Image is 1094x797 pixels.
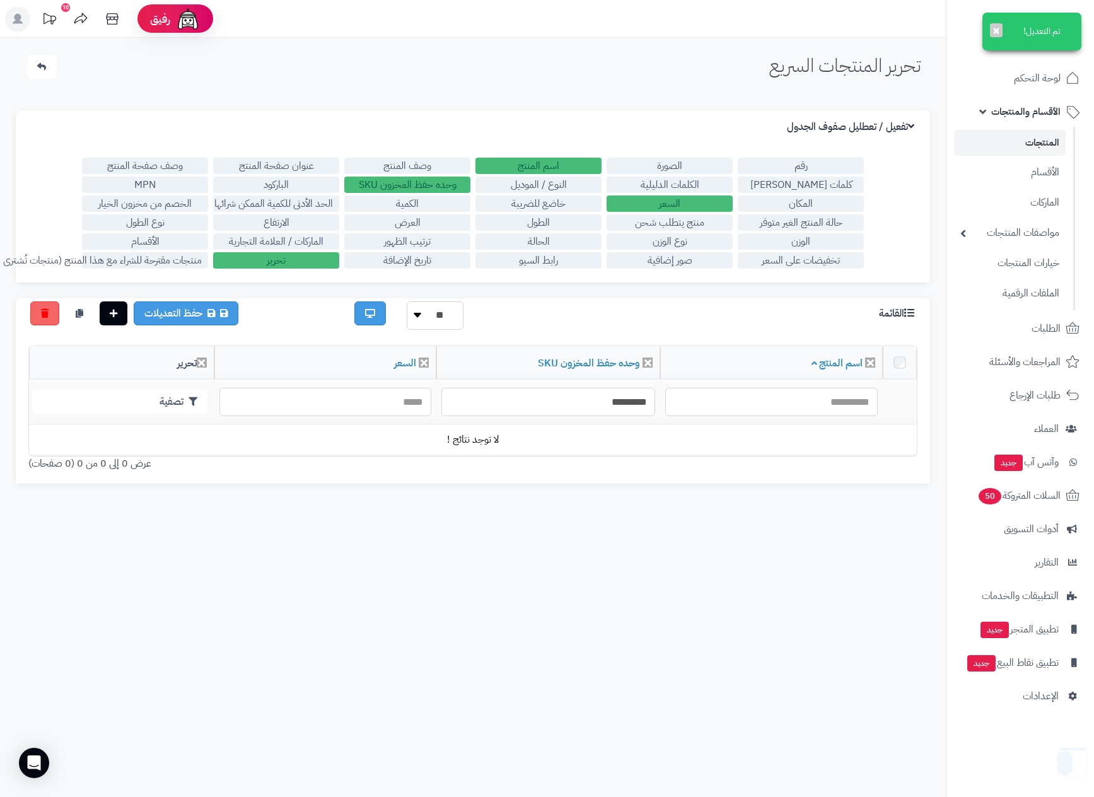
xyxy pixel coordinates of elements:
a: العملاء [954,414,1086,444]
label: عنوان صفحة المنتج [213,158,339,174]
label: الصورة [607,158,733,174]
label: رابط السيو [475,252,602,269]
a: التطبيقات والخدمات [954,581,1086,611]
label: الماركات / العلامة التجارية [213,233,339,250]
img: ai-face.png [175,6,201,32]
a: وحده حفظ المخزون SKU [538,356,640,371]
label: تاريخ الإضافة [344,252,470,269]
span: الطلبات [1032,320,1061,337]
span: لوحة التحكم [1014,69,1061,87]
span: الإعدادات [1023,687,1059,705]
button: تصفية [32,390,207,414]
label: الارتفاع [213,214,339,231]
a: المراجعات والأسئلة [954,347,1086,377]
label: الخصم من مخزون الخيار [82,195,208,212]
label: الباركود [213,177,339,193]
a: السعر [394,356,416,371]
label: الكمية [344,195,470,212]
a: السلات المتروكة50 [954,480,1086,511]
a: المنتجات [954,130,1066,156]
a: اسم المنتج [812,356,863,371]
label: كلمات [PERSON_NAME] [738,177,864,193]
label: الكلمات الدليلية [607,177,733,193]
label: MPN [82,177,208,193]
span: الأقسام والمنتجات [991,103,1061,120]
span: أدوات التسويق [1004,520,1059,538]
span: جديد [994,455,1023,471]
a: خيارات المنتجات [954,250,1066,277]
label: صور إضافية [607,252,733,269]
label: وصف صفحة المنتج [82,158,208,174]
span: وآتس آب [993,453,1059,471]
th: تحرير [29,347,214,380]
div: 10 [61,3,70,12]
span: العملاء [1034,420,1059,438]
span: تطبيق نقاط البيع [966,654,1059,672]
label: الوزن [738,233,864,250]
span: رفيق [150,11,170,26]
label: خاضع للضريبة [475,195,602,212]
a: مواصفات المنتجات [954,219,1066,247]
label: الحد الأدنى للكمية الممكن شرائها [213,195,339,212]
td: لا توجد نتائج ! [29,425,917,455]
span: جديد [981,622,1009,638]
span: 50 [979,488,1001,504]
label: المكان [738,195,864,212]
a: أدوات التسويق [954,514,1086,544]
label: منتجات مقترحة للشراء مع هذا المنتج (منتجات تُشترى معًا) [82,252,208,269]
label: رقم [738,158,864,174]
span: التقارير [1035,554,1059,571]
h3: القائمة [879,308,917,320]
h3: تفعيل / تعطليل صفوف الجدول [787,121,917,133]
label: حالة المنتج الغير متوفر [738,214,864,231]
label: منتج يتطلب شحن [607,214,733,231]
a: تحديثات المنصة [33,6,65,35]
label: ترتيب الظهور [344,233,470,250]
label: الطول [475,214,602,231]
a: لوحة التحكم [954,63,1086,93]
a: حفظ التعديلات [134,301,238,325]
label: وصف المنتج [344,158,470,174]
div: Open Intercom Messenger [19,748,49,778]
label: نوع الوزن [607,233,733,250]
h1: تحرير المنتجات السريع [769,55,921,76]
a: تطبيق نقاط البيعجديد [954,648,1086,678]
span: جديد [967,655,996,672]
a: الماركات [954,189,1066,216]
a: التقارير [954,547,1086,578]
span: طلبات الإرجاع [1010,387,1061,404]
span: تطبيق المتجر [979,620,1059,638]
span: المراجعات والأسئلة [989,353,1061,371]
label: العرض [344,214,470,231]
a: الطلبات [954,313,1086,344]
label: السعر [607,195,733,212]
label: اسم المنتج [475,158,602,174]
span: التطبيقات والخدمات [982,587,1059,605]
label: نوع الطول [82,214,208,231]
a: طلبات الإرجاع [954,380,1086,410]
label: وحده حفظ المخزون SKU [344,177,470,193]
a: تطبيق المتجرجديد [954,614,1086,644]
a: وآتس آبجديد [954,447,1086,477]
a: الإعدادات [954,681,1086,711]
div: تم التعديل! [982,13,1081,50]
a: الملفات الرقمية [954,280,1066,307]
label: الأقسام [82,233,208,250]
label: الحالة [475,233,602,250]
span: السلات المتروكة [977,487,1061,504]
label: النوع / الموديل [475,177,602,193]
div: عرض 0 إلى 0 من 0 (0 صفحات) [19,457,473,471]
label: تخفيضات على السعر [738,252,864,269]
label: تحرير [213,252,339,269]
a: الأقسام [954,159,1066,186]
button: × [990,23,1003,37]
